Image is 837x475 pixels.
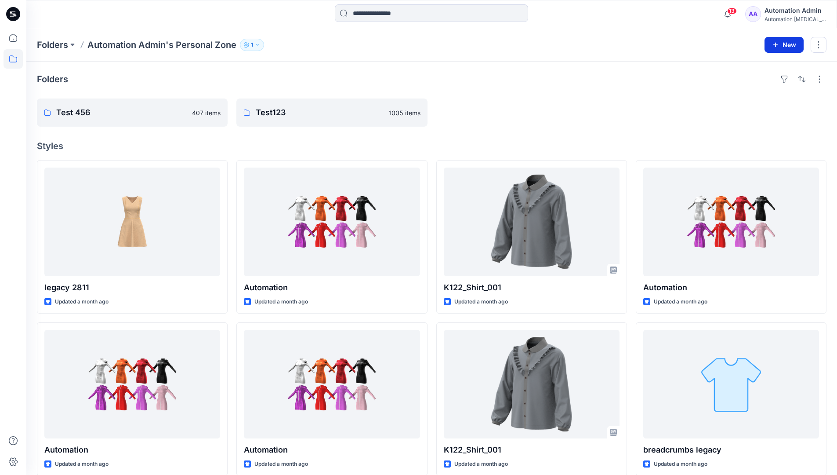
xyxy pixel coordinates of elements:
p: Automation [244,281,420,294]
button: New [765,37,804,53]
div: Automation Admin [765,5,826,16]
div: AA [745,6,761,22]
p: legacy 2811 [44,281,220,294]
a: Automation [244,168,420,276]
a: Folders [37,39,68,51]
p: Updated a month ago [454,297,508,307]
div: Automation [MEDICAL_DATA]... [765,16,826,22]
p: Automation [44,444,220,456]
span: 13 [727,7,737,15]
a: Automation [643,168,819,276]
p: Automation [643,281,819,294]
h4: Folders [37,74,68,84]
p: Updated a month ago [55,460,109,469]
p: 1 [251,40,253,50]
a: Automation [244,330,420,438]
p: K122_Shirt_001 [444,281,620,294]
p: Updated a month ago [55,297,109,307]
p: Automation Admin's Personal Zone [87,39,236,51]
p: Test123 [256,106,383,119]
p: 407 items [192,108,221,117]
p: Test 456 [56,106,187,119]
p: Automation [244,444,420,456]
a: breadcrumbs legacy [643,330,819,438]
a: K122_Shirt_001 [444,168,620,276]
a: K122_Shirt_001 [444,330,620,438]
a: Automation [44,330,220,438]
p: breadcrumbs legacy [643,444,819,456]
p: Updated a month ago [454,460,508,469]
a: Test1231005 items [236,99,427,127]
p: Updated a month ago [254,297,308,307]
a: Test 456407 items [37,99,228,127]
a: legacy 2811 [44,168,220,276]
button: 1 [240,39,264,51]
p: Updated a month ago [654,297,707,307]
p: 1005 items [388,108,420,117]
p: Updated a month ago [654,460,707,469]
h4: Styles [37,141,826,151]
p: K122_Shirt_001 [444,444,620,456]
p: Updated a month ago [254,460,308,469]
